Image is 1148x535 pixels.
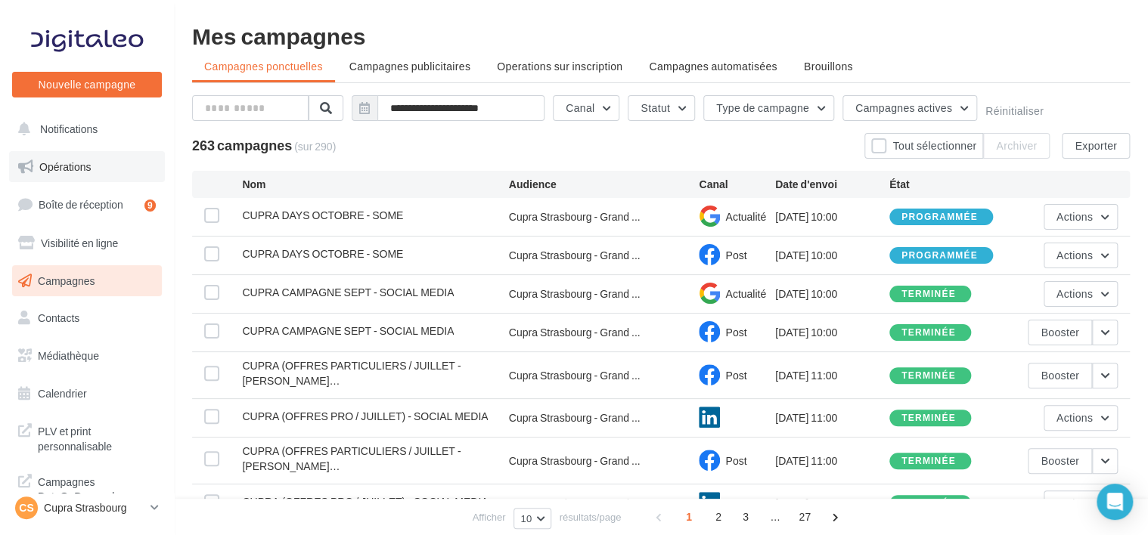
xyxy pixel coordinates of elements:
[1097,484,1133,520] div: Open Intercom Messenger
[725,249,746,261] span: Post
[901,413,956,423] div: terminée
[889,177,1004,192] div: État
[509,496,641,511] span: Cupra Strasbourg - Grand ...
[509,325,641,340] span: Cupra Strasbourg - Grand ...
[520,512,532,524] span: 10
[1028,448,1092,474] button: Booster
[294,139,336,154] span: (sur 290)
[242,359,461,387] span: CUPRA (OFFRES PARTICULIERS / JUILLET - SOCIAL MEDIA
[775,453,889,469] div: [DATE] 11:00
[39,160,91,173] span: Opérations
[1062,133,1130,159] button: Exporter
[9,265,165,297] a: Campagnes
[509,453,641,469] span: Cupra Strasbourg - Grand ...
[509,209,641,224] span: Cupra Strasbourg - Grand ...
[38,472,156,504] span: Campagnes DataOnDemand
[1056,249,1093,261] span: Actions
[38,421,156,453] span: PLV et print personnalisable
[9,340,165,372] a: Médiathèque
[983,133,1050,159] button: Archiver
[9,188,165,221] a: Boîte de réception9
[734,505,758,529] span: 3
[1044,490,1118,516] button: Actions
[775,368,889,383] div: [DATE] 11:00
[497,60,622,73] span: Operations sur inscription
[38,311,79,324] span: Contacts
[9,227,165,259] a: Visibilité en ligne
[703,95,834,121] button: Type de campagne
[775,248,889,263] div: [DATE] 10:00
[1044,281,1118,307] button: Actions
[192,24,1130,47] div: Mes campagnes
[38,387,87,400] span: Calendrier
[9,465,165,510] a: Campagnes DataOnDemand
[901,251,978,261] div: programmée
[804,60,853,73] span: Brouillons
[725,287,766,300] span: Actualité
[242,495,488,508] span: CUPRA (OFFRES PRO / JUILLET) - SOCIAL MEDIA
[1044,243,1118,268] button: Actions
[793,505,817,529] span: 27
[44,500,144,515] p: Cupra Strasbourg
[9,415,165,459] a: PLV et print personnalisable
[1056,287,1093,300] span: Actions
[41,237,118,249] span: Visibilité en ligne
[1056,496,1093,509] span: Actions
[9,151,165,183] a: Opérations
[628,95,695,121] button: Statut
[19,500,33,515] span: CS
[192,137,292,153] span: 263 campagnes
[763,505,787,529] span: ...
[38,274,95,286] span: Campagnes
[39,198,123,211] span: Boîte de réception
[38,349,99,362] span: Médiathèque
[775,325,889,340] div: [DATE] 10:00
[12,493,162,522] a: CS Cupra Strasbourg
[677,505,701,529] span: 1
[842,95,977,121] button: Campagnes actives
[144,199,156,212] div: 9
[553,95,619,121] button: Canal
[1056,411,1093,424] span: Actions
[9,113,159,145] button: Notifications
[725,210,766,223] span: Actualité
[901,328,956,338] div: terminée
[1028,320,1092,345] button: Booster
[775,496,889,511] div: [DATE] 11:00
[901,456,956,466] div: terminée
[509,368,641,383] span: Cupra Strasbourg - Grand ...
[1044,204,1118,230] button: Actions
[725,454,746,467] span: Post
[1028,363,1092,388] button: Booster
[901,212,978,222] div: programmée
[9,302,165,334] a: Contacts
[242,444,461,472] span: CUPRA (OFFRES PARTICULIERS / JUILLET - SOCIAL MEDIA
[513,508,551,529] button: 10
[901,371,956,381] div: terminée
[775,177,889,192] div: Date d'envoi
[509,177,700,192] div: Audience
[706,505,731,529] span: 2
[725,326,746,339] span: Post
[775,410,889,425] div: [DATE] 11:00
[699,177,775,192] div: Canal
[1056,210,1093,223] span: Actions
[242,324,454,337] span: CUPRA CAMPAGNE SEPT - SOCIAL MEDIA
[242,247,403,260] span: CUPRA DAYS OCTOBRE - SOME
[12,72,162,97] button: Nouvelle campagne
[864,133,983,159] button: Tout sélectionner
[775,286,889,302] div: [DATE] 10:00
[509,286,641,302] span: Cupra Strasbourg - Grand ...
[473,510,506,524] span: Afficher
[985,105,1044,117] button: Réinitialiser
[855,101,952,114] span: Campagnes actives
[725,369,746,382] span: Post
[349,60,470,73] span: Campagnes publicitaires
[560,510,622,524] span: résultats/page
[775,209,889,224] div: [DATE] 10:00
[242,286,454,298] span: CUPRA CAMPAGNE SEPT - SOCIAL MEDIA
[242,177,508,192] div: Nom
[1044,405,1118,431] button: Actions
[901,289,956,299] div: terminée
[509,410,641,425] span: Cupra Strasbourg - Grand ...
